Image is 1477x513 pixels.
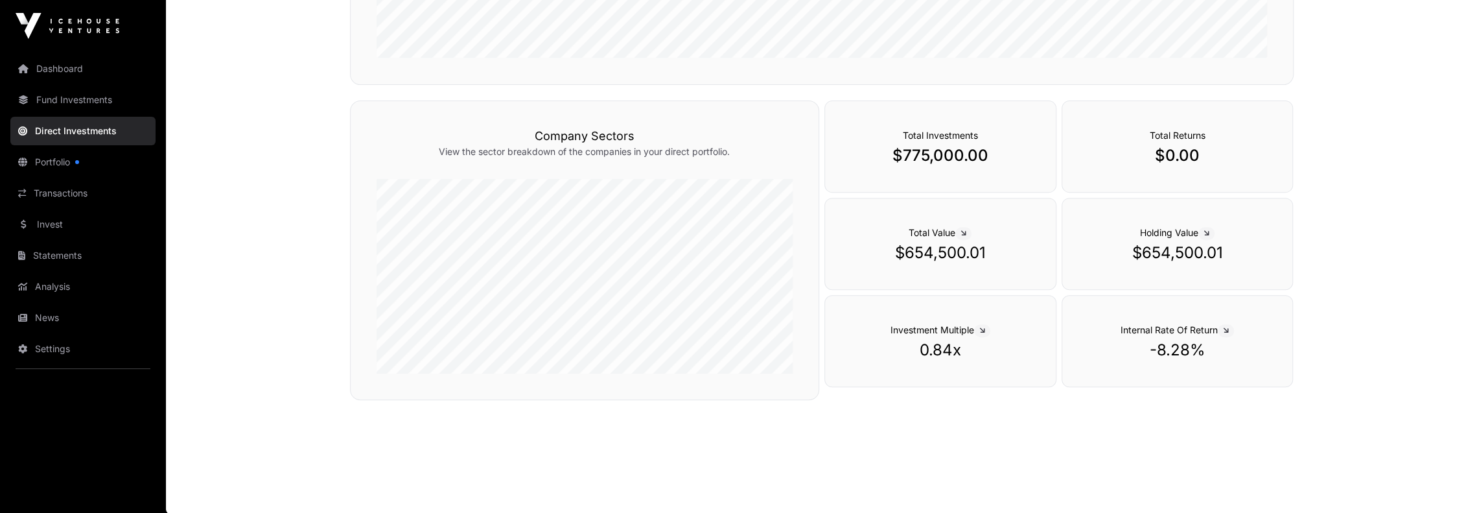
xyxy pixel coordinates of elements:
[1121,324,1234,335] span: Internal Rate Of Return
[10,86,156,114] a: Fund Investments
[890,324,990,335] span: Investment Multiple
[10,117,156,145] a: Direct Investments
[377,145,793,158] p: View the sector breakdown of the companies in your direct portfolio.
[903,130,978,141] span: Total Investments
[16,13,119,39] img: Icehouse Ventures Logo
[10,179,156,208] a: Transactions
[851,243,1030,263] p: $654,500.01
[1150,130,1205,141] span: Total Returns
[909,227,971,238] span: Total Value
[10,272,156,301] a: Analysis
[10,335,156,363] a: Settings
[851,340,1030,361] p: 0.84x
[851,145,1030,166] p: $775,000.00
[1088,145,1267,166] p: $0.00
[10,304,156,332] a: News
[377,127,793,145] h3: Company Sectors
[10,210,156,239] a: Invest
[1140,227,1215,238] span: Holding Value
[1412,451,1477,513] iframe: Chat Widget
[10,148,156,176] a: Portfolio
[10,241,156,270] a: Statements
[1088,340,1267,361] p: -8.28%
[1088,243,1267,263] p: $654,500.01
[10,54,156,83] a: Dashboard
